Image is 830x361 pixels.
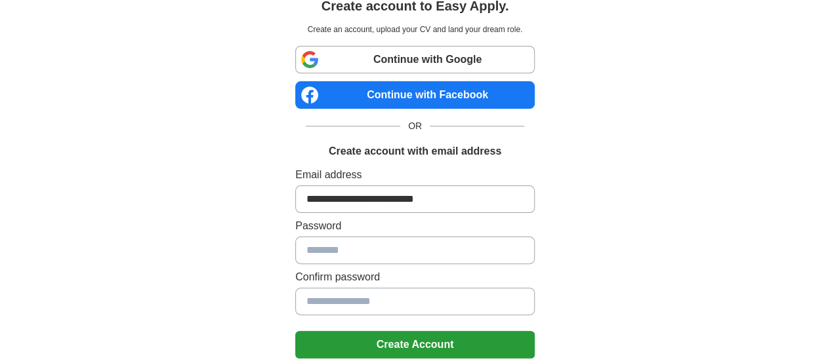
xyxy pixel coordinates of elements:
a: Continue with Facebook [295,81,535,109]
label: Email address [295,167,535,183]
a: Continue with Google [295,46,535,73]
label: Confirm password [295,269,535,285]
p: Create an account, upload your CV and land your dream role. [298,24,532,35]
span: OR [400,119,430,133]
h1: Create account with email address [329,143,501,159]
button: Create Account [295,331,535,358]
label: Password [295,218,535,234]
